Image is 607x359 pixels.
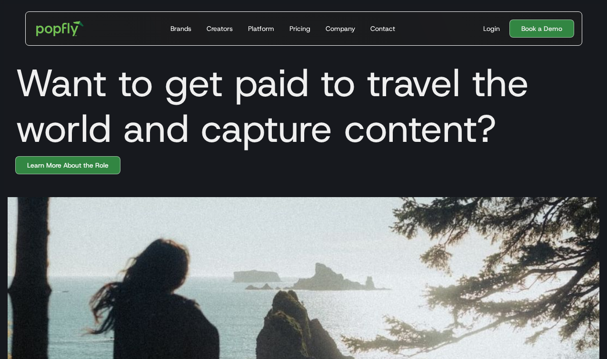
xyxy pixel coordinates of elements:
a: Platform [244,12,278,45]
a: Login [479,24,504,33]
a: Learn More About the Role [15,156,120,174]
a: Contact [367,12,399,45]
a: Creators [203,12,237,45]
a: Pricing [286,12,314,45]
a: home [30,14,91,43]
a: Brands [167,12,195,45]
div: Brands [170,24,191,33]
a: Company [322,12,359,45]
div: Company [326,24,355,33]
div: Platform [248,24,274,33]
div: Login [483,24,500,33]
div: Creators [207,24,233,33]
h1: Want to get paid to travel the world and capture content? [8,60,599,151]
a: Book a Demo [509,20,574,38]
div: Pricing [289,24,310,33]
div: Contact [370,24,395,33]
